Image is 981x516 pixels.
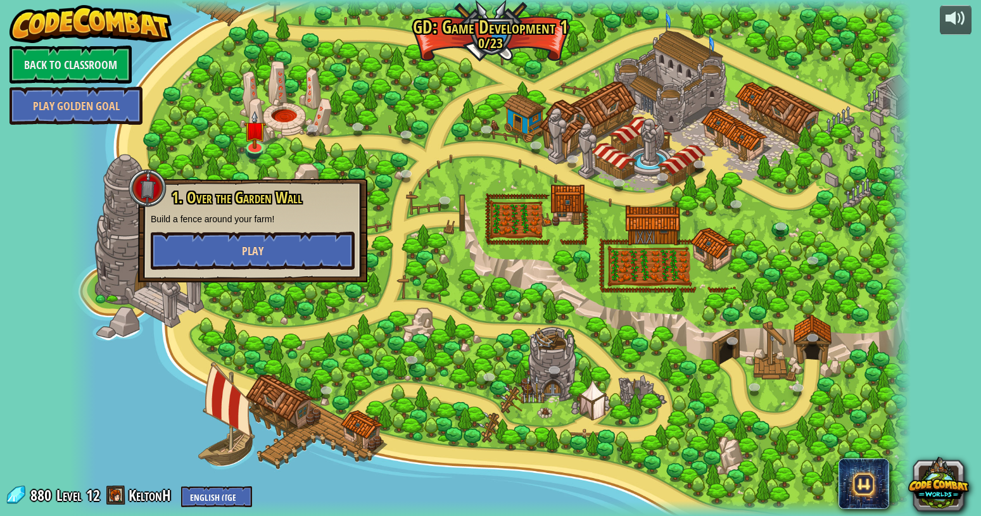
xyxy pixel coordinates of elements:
[9,46,132,84] a: Back to Classroom
[56,485,82,506] span: Level
[244,111,266,149] img: level-banner-unstarted.png
[129,485,175,505] a: KeltonH
[242,243,263,259] span: Play
[151,232,355,270] button: Play
[172,187,302,208] span: 1. Over the Garden Wall
[151,213,355,225] p: Build a fence around your farm!
[9,87,142,125] a: Play Golden Goal
[940,5,972,35] button: Adjust volume
[86,485,100,505] span: 12
[9,5,172,43] img: CodeCombat - Learn how to code by playing a game
[30,485,55,505] span: 880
